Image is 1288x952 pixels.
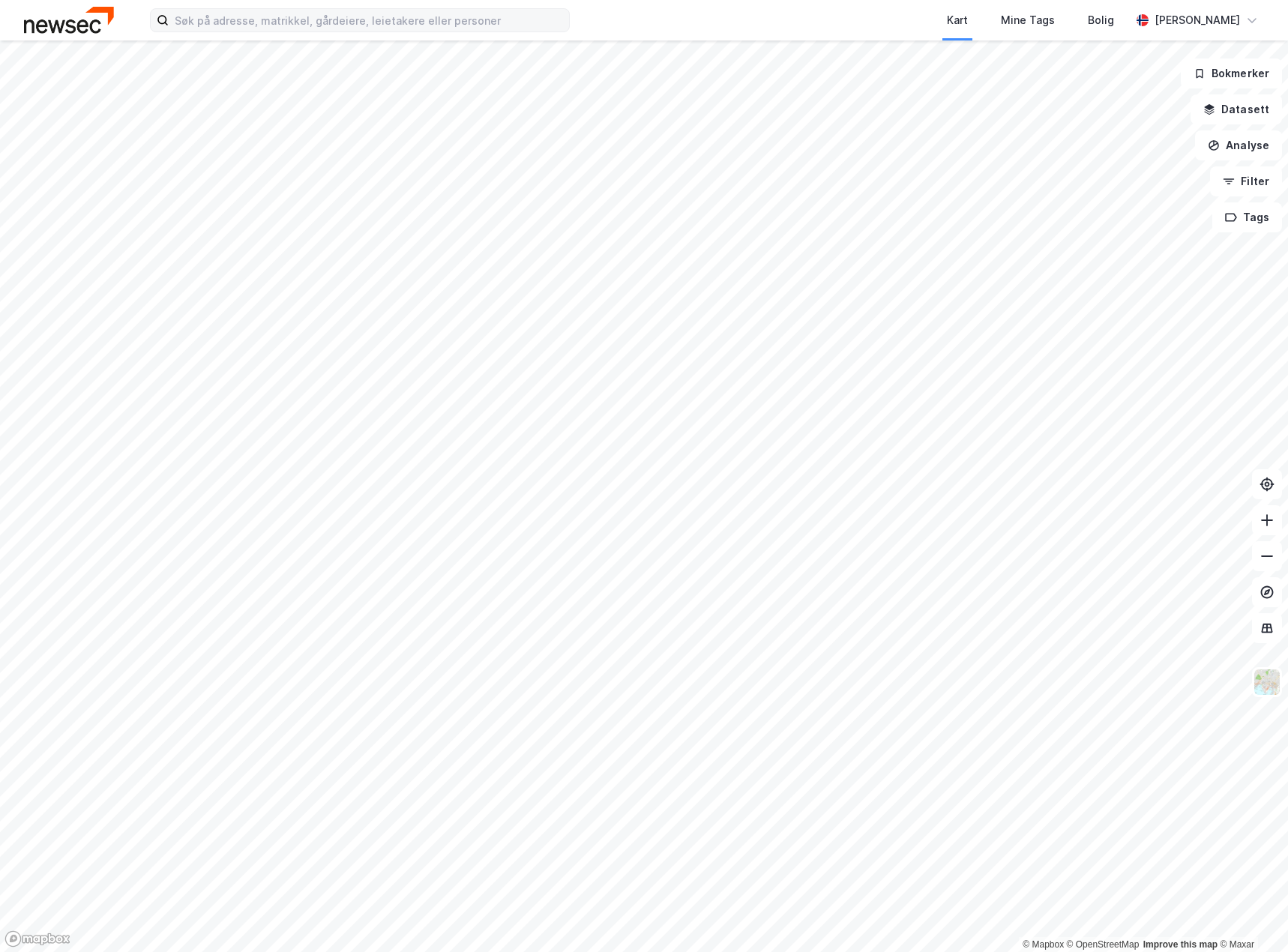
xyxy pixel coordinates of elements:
[947,11,968,29] div: Kart
[1001,11,1055,29] div: Mine Tags
[1088,11,1114,29] div: Bolig
[1155,11,1240,29] div: [PERSON_NAME]
[24,7,114,33] img: newsec-logo.f6e21ccffca1b3a03d2d.png
[1213,880,1288,952] iframe: Chat Widget
[1213,880,1288,952] div: Kontrollprogram for chat
[169,9,569,31] input: Søk på adresse, matrikkel, gårdeiere, leietakere eller personer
